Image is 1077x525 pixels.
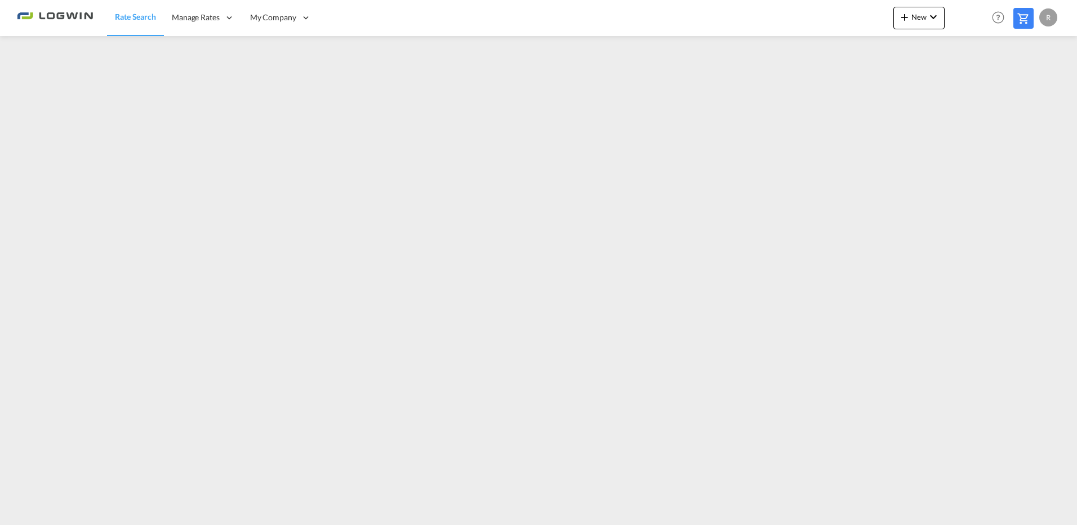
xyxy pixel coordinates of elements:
button: icon-plus 400-fgNewicon-chevron-down [893,7,945,29]
span: Manage Rates [172,12,220,23]
span: New [898,12,940,21]
div: R [1039,8,1057,26]
span: My Company [250,12,296,23]
md-icon: icon-plus 400-fg [898,10,911,24]
md-icon: icon-chevron-down [927,10,940,24]
div: Help [989,8,1013,28]
img: 2761ae10d95411efa20a1f5e0282d2d7.png [17,5,93,30]
span: Rate Search [115,12,156,21]
span: Help [989,8,1008,27]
